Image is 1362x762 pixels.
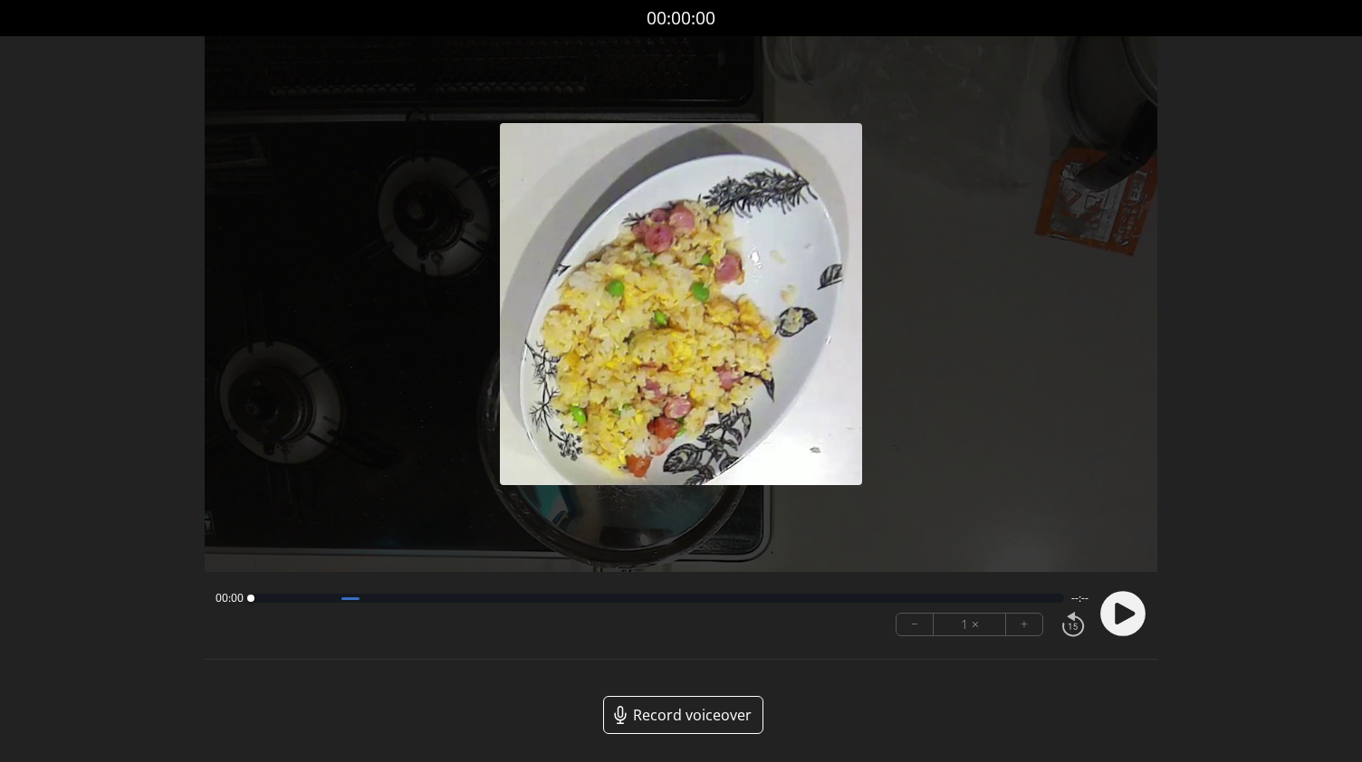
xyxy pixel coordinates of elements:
[633,704,752,726] span: Record voiceover
[603,696,763,734] a: Record voiceover
[216,591,244,605] span: 00:00
[647,5,715,32] a: 00:00:00
[934,614,1006,635] div: 1 ×
[1071,591,1089,605] span: --:--
[897,614,934,635] button: −
[1006,614,1042,635] button: +
[500,123,862,485] img: Poster Image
